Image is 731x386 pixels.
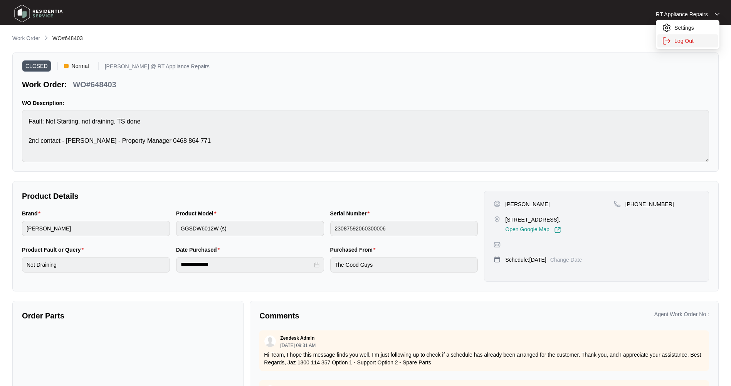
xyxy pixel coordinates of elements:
p: Comments [259,310,479,321]
img: user.svg [264,335,276,347]
p: Product Details [22,191,478,201]
input: Product Fault or Query [22,257,170,273]
img: Vercel Logo [64,64,69,68]
img: settings icon [662,36,671,46]
label: Date Purchased [176,246,223,254]
p: Schedule: [DATE] [505,256,546,264]
span: Normal [69,60,92,72]
img: residentia service logo [12,2,66,25]
p: Log Out [674,37,713,45]
p: WO#648403 [73,79,116,90]
img: user-pin [494,200,501,207]
p: [STREET_ADDRESS], [505,216,561,223]
a: Open Google Map [505,227,561,234]
img: chevron-right [43,35,49,41]
p: Work Order: [22,79,67,90]
label: Product Model [176,210,220,217]
img: Link-External [554,227,561,234]
p: Work Order [12,34,40,42]
p: RT Appliance Repairs [656,10,708,18]
img: map-pin [494,216,501,223]
img: map-pin [494,241,501,248]
label: Serial Number [330,210,373,217]
img: map-pin [494,256,501,263]
p: Order Parts [22,310,234,321]
p: Hi Team, I hope this message finds you well. I’m just following up to check if a schedule has alr... [264,351,704,366]
p: [PHONE_NUMBER] [625,200,674,208]
a: Work Order [11,34,42,43]
span: CLOSED [22,60,51,72]
label: Brand [22,210,44,217]
p: [DATE] 09:31 AM [280,343,316,348]
input: Purchased From [330,257,478,273]
span: WO#648403 [52,35,83,41]
input: Date Purchased [181,261,313,269]
img: dropdown arrow [715,12,719,16]
img: map-pin [614,200,621,207]
p: [PERSON_NAME] @ RT Appliance Repairs [105,64,210,72]
label: Product Fault or Query [22,246,87,254]
p: Change Date [550,256,582,264]
input: Product Model [176,221,324,236]
p: Settings [674,24,713,32]
input: Serial Number [330,221,478,236]
img: settings icon [662,23,671,32]
p: Agent Work Order No : [654,310,709,318]
input: Brand [22,221,170,236]
p: Zendesk Admin [280,335,314,341]
p: WO Description: [22,99,709,107]
p: [PERSON_NAME] [505,200,550,208]
textarea: Fault: Not Starting, not draining, TS done 2nd contact - [PERSON_NAME] - Property Manager 0468 86... [22,110,709,162]
label: Purchased From [330,246,379,254]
